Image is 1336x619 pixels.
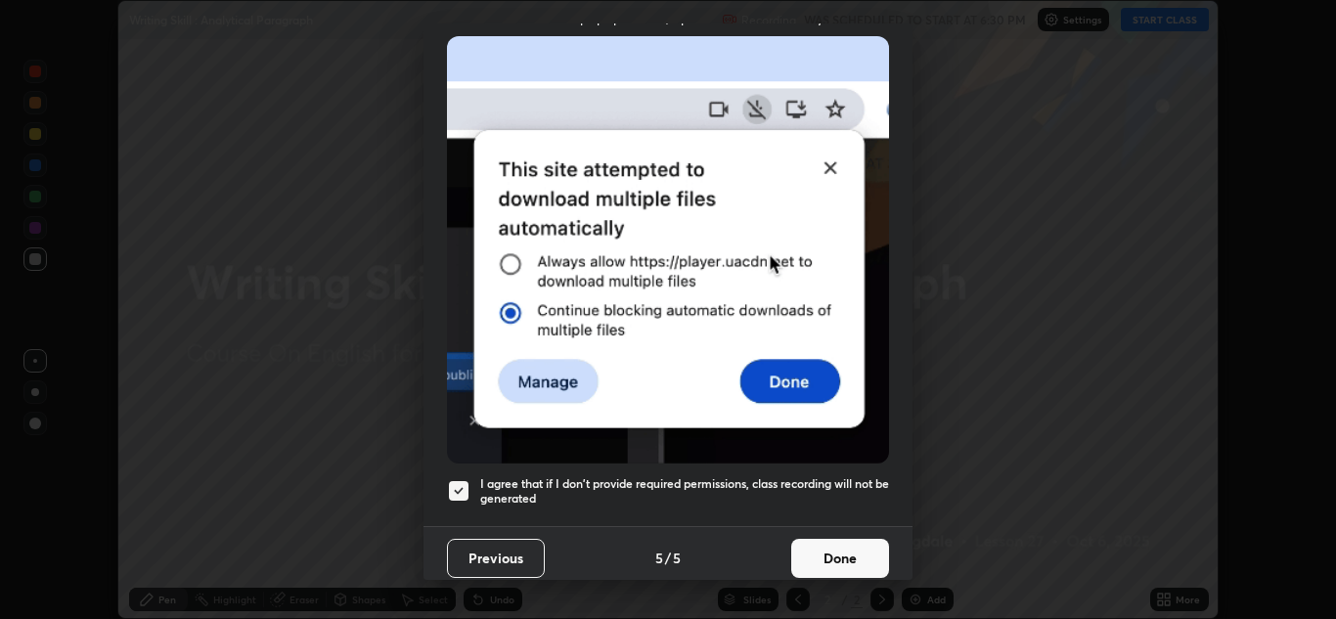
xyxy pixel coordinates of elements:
h4: 5 [673,548,681,568]
button: Previous [447,539,545,578]
button: Done [791,539,889,578]
h4: / [665,548,671,568]
h4: 5 [655,548,663,568]
h5: I agree that if I don't provide required permissions, class recording will not be generated [480,476,889,507]
img: downloads-permission-blocked.gif [447,36,889,464]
